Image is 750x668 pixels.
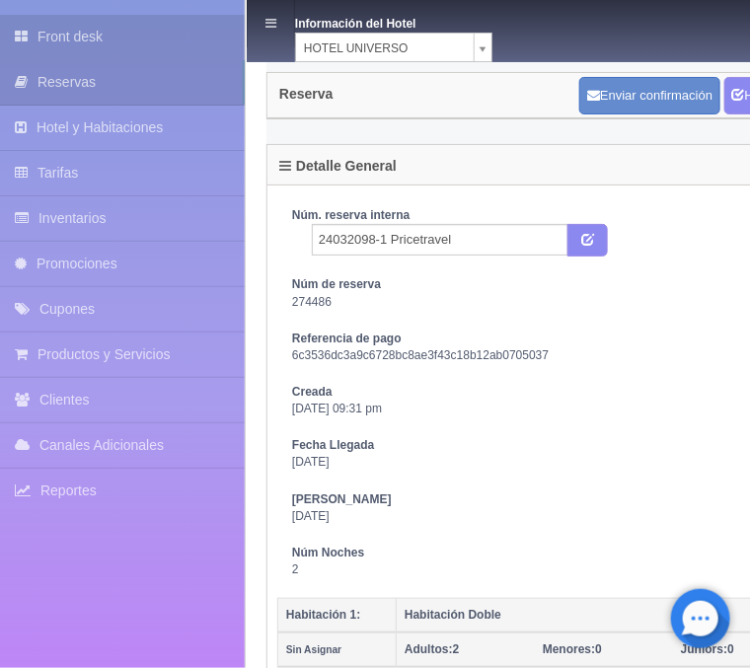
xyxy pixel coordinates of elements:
span: 0 [681,642,734,656]
small: Sin Asignar [286,644,341,655]
b: Habitación 1: [286,608,360,622]
strong: Adultos: [405,642,453,656]
span: HOTEL UNIVERSO [304,34,466,63]
strong: Juniors: [681,642,727,656]
span: 2 [405,642,459,656]
a: HOTEL UNIVERSO [295,33,492,62]
strong: Menores: [543,642,595,656]
h4: Detalle General [279,159,397,174]
h4: Reserva [279,87,334,102]
dt: Información del Hotel [295,10,453,33]
button: Enviar confirmación [579,77,720,114]
span: 0 [543,642,602,656]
